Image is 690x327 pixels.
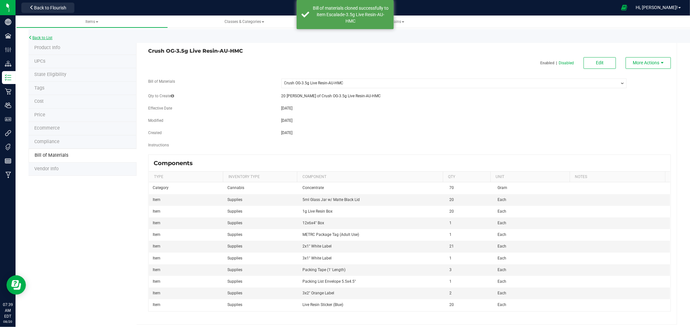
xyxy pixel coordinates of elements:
inline-svg: Manufacturing [5,172,11,178]
span: Item [153,302,160,307]
span: Hi, [PERSON_NAME]! [636,5,678,10]
span: Supplies [228,197,243,202]
span: Item [153,291,160,295]
span: Item [153,268,160,272]
span: Item [153,221,160,225]
span: Supplies [228,232,243,237]
span: Item [153,232,160,237]
span: Vendor Info [34,166,59,172]
button: Back to Flourish [21,3,74,13]
span: Items [85,19,98,24]
div: Bill of materials cloned successfully to item Escalade-3.5g Live Resin-AU-HMC [313,5,389,24]
inline-svg: User Roles [5,116,11,122]
th: Type [149,172,223,183]
inline-svg: Reports [5,158,11,164]
inline-svg: Configuration [5,47,11,53]
span: Bill of Materials [35,153,68,158]
span: 20 [450,302,454,307]
span: 20 [PERSON_NAME] of Crush OG-3.5g Live Resin-AU-HMC [281,94,381,98]
span: Concentrate [302,185,324,190]
span: Each [498,291,506,295]
span: Cost [34,99,44,104]
span: [DATE] [281,131,293,135]
inline-svg: Integrations [5,130,11,136]
span: Each [498,268,506,272]
button: Edit [584,57,616,69]
span: [DATE] [281,118,293,123]
span: Ecommerce [34,125,60,131]
span: 1 [450,232,452,237]
span: Supplies [228,268,243,272]
span: Each [498,256,506,260]
span: Each [498,209,506,214]
span: The quantity of the item or item variation expected to be created from the component quantities e... [171,94,174,98]
span: Tag [34,72,66,77]
p: 08/20 [3,319,13,324]
span: 21 [450,244,454,248]
span: Each [498,221,506,225]
span: 2 [450,291,452,295]
span: | [554,60,559,66]
span: 1g Live Resin Box [302,209,333,214]
span: 70 [450,185,454,190]
span: Item [153,209,160,214]
span: Item [153,256,160,260]
label: Instructions [148,142,169,148]
span: 3x1" White Label [302,256,332,260]
iframe: Resource center [6,275,26,295]
span: Supplies [228,244,243,248]
inline-svg: Tags [5,144,11,150]
div: Components [154,160,198,167]
button: More Actions [626,57,671,69]
span: More Actions [633,60,659,65]
span: Edit [596,60,604,65]
span: Cannabis [228,185,245,190]
inline-svg: Retail [5,88,11,95]
p: Disabled [559,60,574,66]
span: Compliance [34,139,60,144]
span: 5ml Glass Jar w/ Matte Black Lid [302,197,360,202]
span: 1 [450,221,452,225]
span: Supplies [228,209,243,214]
span: Each [498,197,506,202]
th: Qty [443,172,490,183]
span: 3 [450,268,452,272]
span: 20 [450,197,454,202]
span: Supplies [228,221,243,225]
th: Inventory Type [223,172,297,183]
span: 2x1" White Label [302,244,332,248]
label: Modified [148,118,163,123]
span: Classes & Categories [225,19,264,24]
span: Each [498,244,506,248]
span: 3x2" Orange Label [302,291,334,295]
th: Notes [570,172,665,183]
span: Each [498,279,506,284]
span: Back to Flourish [34,5,66,10]
span: Supplies [228,279,243,284]
span: METRC Package Tag (Adult Use) [302,232,359,237]
span: Packing Tape (1' Length) [302,268,345,272]
inline-svg: Company [5,19,11,25]
span: Supplies [228,256,243,260]
span: Each [498,302,506,307]
span: 20 [450,209,454,214]
span: Tag [34,85,44,91]
span: 1 [450,256,452,260]
inline-svg: Inventory [5,74,11,81]
span: Open Ecommerce Menu [617,1,631,14]
label: Created [148,130,162,136]
label: Qty to Create [148,93,174,99]
label: Bill of Materials [148,79,175,84]
span: Each [498,232,506,237]
span: 12x6x4" Box [302,221,324,225]
span: [DATE] [281,106,293,111]
inline-svg: Facilities [5,33,11,39]
label: Effective Date [148,105,172,111]
inline-svg: Users [5,102,11,109]
span: Item [153,197,160,202]
span: Strains [389,19,404,24]
span: Packing List Envelope 5.5x4.5" [302,279,356,284]
th: Unit [490,172,570,183]
span: Gram [498,185,507,190]
span: Live Resin Sticker (Blue) [302,302,343,307]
